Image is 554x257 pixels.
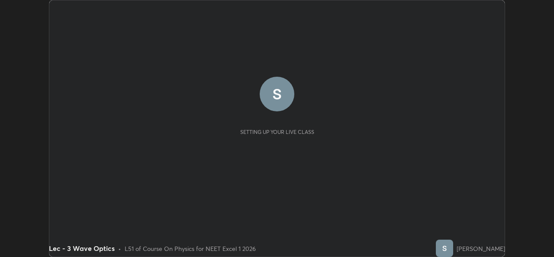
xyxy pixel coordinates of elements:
img: 25b204f45ac4445a96ad82fdfa2bbc62.56875823_3 [436,240,453,257]
div: Lec - 3 Wave Optics [49,243,115,254]
div: • [118,244,121,253]
div: L51 of Course On Physics for NEET Excel 1 2026 [125,244,256,253]
div: Setting up your live class [240,129,314,135]
div: [PERSON_NAME] [457,244,505,253]
img: 25b204f45ac4445a96ad82fdfa2bbc62.56875823_3 [260,77,294,111]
